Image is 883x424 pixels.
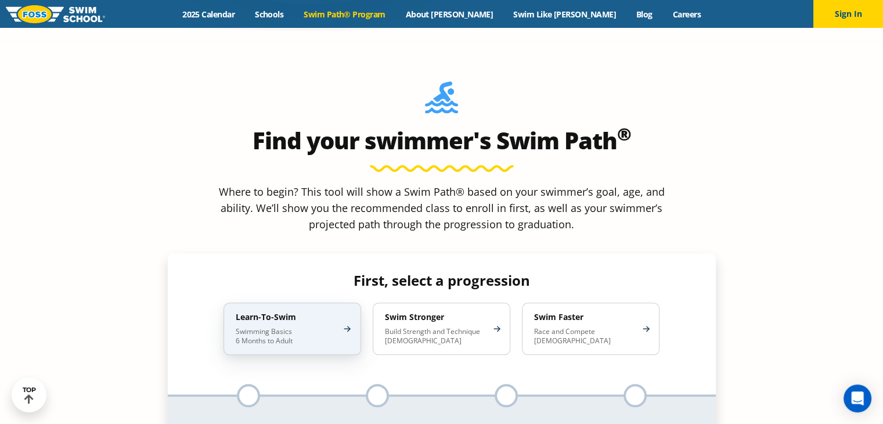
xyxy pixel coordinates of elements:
h4: First, select a progression [214,272,669,289]
a: 2025 Calendar [172,9,245,20]
h4: Swim Faster [534,312,636,322]
p: Build Strength and Technique [DEMOGRAPHIC_DATA] [385,327,486,346]
h4: Swim Stronger [385,312,486,322]
a: Schools [245,9,294,20]
p: Where to begin? This tool will show a Swim Path® based on your swimmer’s goal, age, and ability. ... [214,184,669,232]
h2: Find your swimmer's Swim Path [168,127,716,154]
img: FOSS Swim School Logo [6,5,105,23]
p: Swimming Basics 6 Months to Adult [236,327,337,346]
sup: ® [617,122,631,146]
a: Blog [626,9,662,20]
a: Careers [662,9,711,20]
a: Swim Path® Program [294,9,395,20]
a: About [PERSON_NAME] [395,9,503,20]
p: Race and Compete [DEMOGRAPHIC_DATA] [534,327,636,346]
img: Foss-Location-Swimming-Pool-Person.svg [425,81,458,121]
h4: Learn-To-Swim [236,312,337,322]
div: Open Intercom Messenger [844,385,871,412]
div: TOP [23,386,36,404]
a: Swim Like [PERSON_NAME] [503,9,626,20]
